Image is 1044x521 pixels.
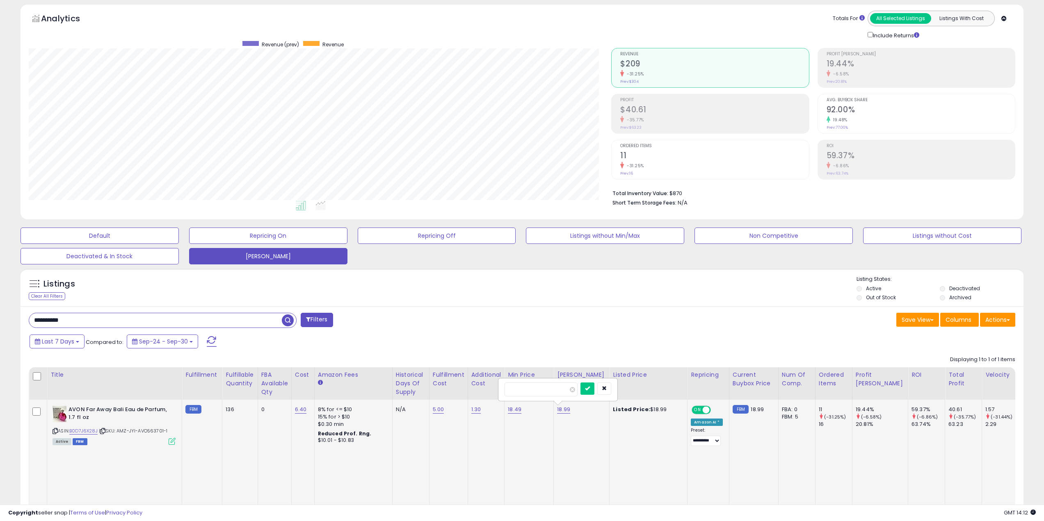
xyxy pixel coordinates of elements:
div: 40.61 [948,406,982,413]
div: 63.74% [912,421,945,428]
button: Save View [896,313,939,327]
div: $10.01 - $10.83 [318,437,386,444]
button: Listings With Cost [931,13,992,24]
p: Listing States: [857,275,1023,283]
div: Profit [PERSON_NAME] [856,371,905,388]
small: 19.48% [830,117,848,123]
div: Listed Price [613,371,684,379]
div: Fulfillment Cost [433,371,464,388]
button: Repricing On [189,228,347,244]
div: 19.44% [856,406,908,413]
span: | SKU: AMZ-JYI-AVO563701-1 [99,428,167,434]
button: Last 7 Days [30,334,85,348]
div: 15% for > $10 [318,413,386,421]
div: Fulfillment [185,371,219,379]
a: Terms of Use [70,509,105,516]
button: Listings without Min/Max [526,228,684,244]
h2: 19.44% [827,59,1015,70]
span: ROI [827,144,1015,148]
b: Total Inventory Value: [612,190,668,197]
div: Historical Days Of Supply [396,371,426,396]
a: 5.00 [433,405,444,414]
button: Repricing Off [358,228,516,244]
small: Prev: 16 [620,171,633,176]
h2: 92.00% [827,105,1015,116]
img: 41UGrym+wdL._SL40_.jpg [53,406,66,422]
div: Include Returns [861,30,929,40]
div: Title [50,371,178,379]
span: OFF [710,407,723,414]
div: 63.23 [948,421,982,428]
span: Last 7 Days [42,337,74,346]
span: All listings currently available for purchase on Amazon [53,438,71,445]
span: 18.99 [751,405,764,413]
div: ASIN: [53,406,176,444]
h2: 59.37% [827,151,1015,162]
span: Avg. Buybox Share [827,98,1015,102]
span: Compared to: [86,338,123,346]
span: Revenue (prev) [262,41,299,48]
div: Num of Comp. [782,371,812,388]
div: 1.57 [985,406,1019,413]
span: Sep-24 - Sep-30 [139,337,188,346]
h2: $209 [620,59,809,70]
b: AVON Far Away Bali Eau de Parfum, 1.7 fl oz [69,406,168,423]
span: Profit [620,98,809,102]
div: FBM: 5 [782,413,809,421]
button: Listings without Cost [863,228,1021,244]
a: 18.99 [557,405,570,414]
button: All Selected Listings [870,13,931,24]
div: Current Buybox Price [733,371,775,388]
div: Additional Cost [471,371,501,388]
span: Columns [946,316,971,324]
span: Revenue [620,52,809,57]
div: 2.29 [985,421,1019,428]
div: ROI [912,371,941,379]
div: 136 [226,406,251,413]
span: ON [692,407,703,414]
div: Displaying 1 to 1 of 1 items [950,356,1015,364]
div: FBA: 0 [782,406,809,413]
h5: Analytics [41,13,96,26]
div: $0.30 min [318,421,386,428]
small: FBM [733,405,749,414]
label: Deactivated [949,285,980,292]
div: Ordered Items [819,371,849,388]
div: Totals For [833,15,865,23]
div: FBA Available Qty [261,371,288,396]
b: Reduced Prof. Rng. [318,430,372,437]
div: Amazon AI * [691,419,723,426]
div: Fulfillable Quantity [226,371,254,388]
small: FBM [185,405,201,414]
small: -35.77% [624,117,644,123]
small: -6.58% [830,71,849,77]
a: 6.40 [295,405,307,414]
div: 20.81% [856,421,908,428]
small: -31.25% [624,163,644,169]
button: Default [21,228,179,244]
div: Total Profit [948,371,978,388]
button: Columns [940,313,979,327]
button: Deactivated & In Stock [21,248,179,264]
span: Revenue [322,41,344,48]
button: Filters [301,313,333,327]
div: Clear All Filters [29,292,65,300]
li: $870 [612,188,1009,198]
div: seller snap | | [8,509,142,517]
div: N/A [396,406,423,413]
a: 18.49 [508,405,521,414]
div: Min Price [508,371,550,379]
small: Prev: 20.81% [827,79,847,84]
label: Active [866,285,881,292]
b: Short Term Storage Fees: [612,199,676,206]
small: Prev: 63.74% [827,171,848,176]
div: $18.99 [613,406,681,413]
h2: 11 [620,151,809,162]
small: -31.25% [624,71,644,77]
label: Archived [949,294,971,301]
div: 59.37% [912,406,945,413]
small: Prev: 77.00% [827,125,848,130]
div: 11 [819,406,852,413]
button: Non Competitive [694,228,853,244]
span: Profit [PERSON_NAME] [827,52,1015,57]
